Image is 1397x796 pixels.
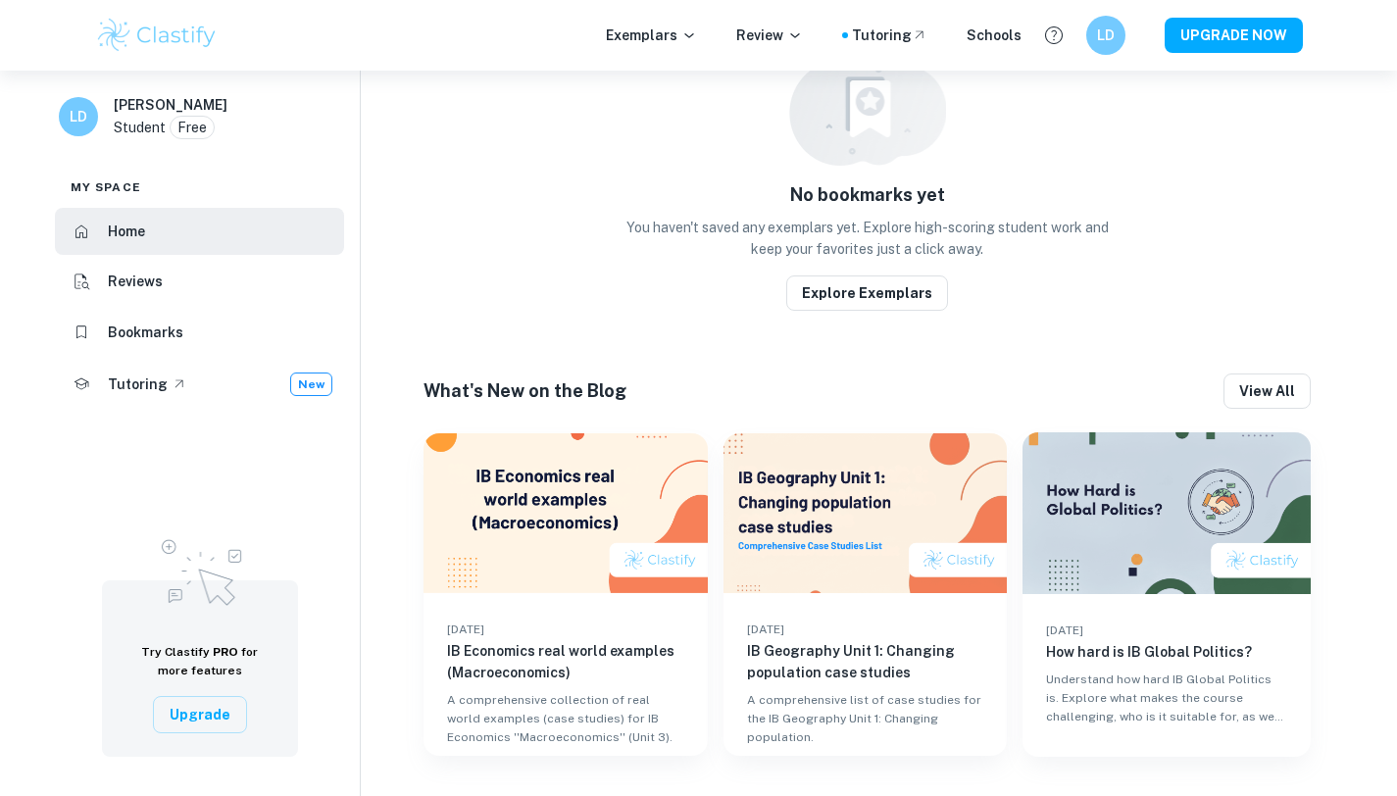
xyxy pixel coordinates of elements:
[153,696,247,733] button: Upgrade
[108,221,145,242] h6: Home
[55,259,344,306] a: Reviews
[786,275,948,311] button: Explore Exemplars
[424,377,626,405] h6: What's New on the Blog
[447,691,684,747] p: A comprehensive collection of real world examples (case studies) for IB Economics ''Macroeconomic...
[177,117,207,138] p: Free
[55,309,344,356] a: Bookmarks
[447,640,684,683] h6: IB Economics real world examples (Macroeconomics)
[1023,432,1311,757] a: Blog post[DATE]How hard is IB Global Politics?Understand how hard IB Global Politics is. Explore ...
[1023,432,1311,594] img: Blog post
[447,622,484,636] span: [DATE]
[291,375,331,393] span: New
[71,178,141,196] span: My space
[1086,16,1125,55] button: LD
[1046,623,1083,637] span: [DATE]
[852,25,927,46] a: Tutoring
[747,691,984,747] p: A comprehensive list of case studies for the IB Geography Unit 1: Changing population.
[114,94,227,116] h6: [PERSON_NAME]
[1046,641,1287,663] h6: How hard is IB Global Politics?
[114,117,166,138] p: Student
[424,433,708,593] img: Blog post
[95,16,220,55] img: Clastify logo
[108,373,168,395] h6: Tutoring
[747,640,984,683] h6: IB Geography Unit 1: Changing population case studies
[723,433,1008,756] a: Blog post[DATE]IB Geography Unit 1: Changing population case studiesA comprehensive list of case ...
[967,25,1022,46] a: Schools
[736,25,803,46] p: Review
[623,217,1113,260] p: You haven't saved any exemplars yet. Explore high-scoring student work and keep your favorites ju...
[424,433,708,756] a: Blog post[DATE]IB Economics real world examples (Macroeconomics)A comprehensive collection of rea...
[747,622,784,636] span: [DATE]
[125,643,274,680] h6: Try Clastify for more features
[1094,25,1117,46] h6: LD
[606,25,697,46] p: Exemplars
[213,645,238,659] span: PRO
[151,527,249,612] img: Upgrade to Pro
[68,106,90,127] h6: LD
[55,208,344,255] a: Home
[1037,19,1071,52] button: Help and Feedback
[55,360,344,409] a: TutoringNew
[1046,671,1287,726] p: Understand how hard IB Global Politics is. Explore what makes the course challenging, who is it s...
[1223,373,1311,409] button: View all
[108,322,183,343] h6: Bookmarks
[1165,18,1303,53] button: UPGRADE NOW
[790,181,945,209] h6: No bookmarks yet
[108,271,163,292] h6: Reviews
[723,433,1008,593] img: Blog post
